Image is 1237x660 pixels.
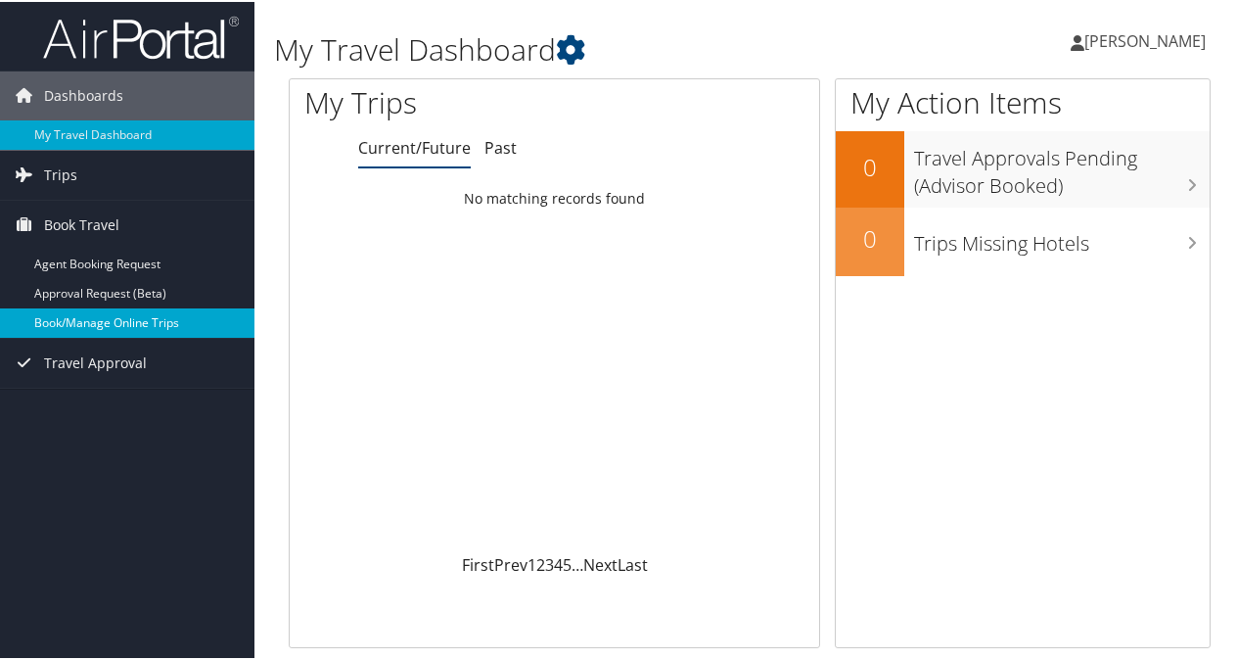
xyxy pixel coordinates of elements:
h3: Trips Missing Hotels [914,218,1210,256]
h2: 0 [836,149,904,182]
span: … [572,552,583,574]
span: Trips [44,149,77,198]
a: 0Trips Missing Hotels [836,206,1210,274]
a: Prev [494,552,527,574]
img: airportal-logo.png [43,13,239,59]
a: Current/Future [358,135,471,157]
a: [PERSON_NAME] [1071,10,1225,69]
a: Last [618,552,648,574]
span: Book Travel [44,199,119,248]
a: 5 [563,552,572,574]
h1: My Action Items [836,80,1210,121]
a: Next [583,552,618,574]
a: 0Travel Approvals Pending (Advisor Booked) [836,129,1210,205]
a: Past [484,135,517,157]
a: First [462,552,494,574]
span: [PERSON_NAME] [1084,28,1206,50]
h1: My Trips [304,80,584,121]
td: No matching records found [290,179,819,214]
span: Travel Approval [44,337,147,386]
a: 4 [554,552,563,574]
a: 1 [527,552,536,574]
h2: 0 [836,220,904,254]
a: 2 [536,552,545,574]
h3: Travel Approvals Pending (Advisor Booked) [914,133,1210,198]
h1: My Travel Dashboard [274,27,908,69]
span: Dashboards [44,70,123,118]
a: 3 [545,552,554,574]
